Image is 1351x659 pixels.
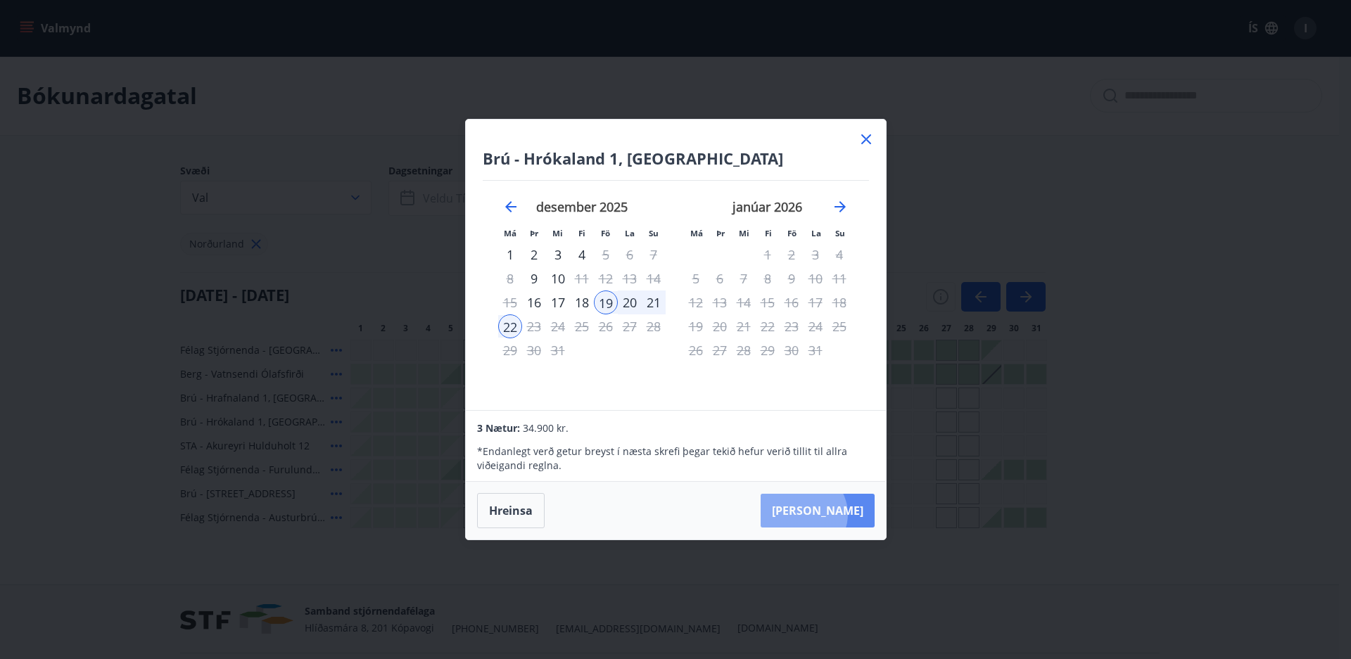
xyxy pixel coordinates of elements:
[756,314,780,338] td: Not available. fimmtudagur, 22. janúar 2026
[780,338,804,362] td: Not available. föstudagur, 30. janúar 2026
[756,267,780,290] td: Not available. fimmtudagur, 8. janúar 2026
[522,338,546,362] td: Not available. þriðjudagur, 30. desember 2025
[536,198,628,215] strong: desember 2025
[732,290,756,314] td: Not available. miðvikudagur, 14. janúar 2026
[642,314,666,338] td: Not available. sunnudagur, 28. desember 2025
[546,243,570,267] td: Choose miðvikudagur, 3. desember 2025 as your check-in date. It’s available.
[811,228,821,238] small: La
[684,267,708,290] td: Not available. mánudagur, 5. janúar 2026
[732,314,756,338] td: Not available. miðvikudagur, 21. janúar 2026
[739,228,749,238] small: Mi
[804,290,827,314] td: Not available. laugardagur, 17. janúar 2026
[498,314,522,338] div: Aðeins útritun í boði
[530,228,538,238] small: Þr
[618,290,642,314] div: 20
[642,267,666,290] td: Not available. sunnudagur, 14. desember 2025
[594,243,618,267] div: Aðeins útritun í boði
[546,314,570,338] td: Not available. miðvikudagur, 24. desember 2025
[765,228,772,238] small: Fi
[594,290,618,314] div: 19
[708,267,732,290] td: Not available. þriðjudagur, 6. janúar 2026
[827,267,851,290] td: Not available. sunnudagur, 11. janúar 2026
[594,314,618,338] td: Not available. föstudagur, 26. desember 2025
[546,290,570,314] td: Choose miðvikudagur, 17. desember 2025 as your check-in date. It’s available.
[546,267,570,290] div: 10
[522,267,546,290] td: Choose þriðjudagur, 9. desember 2025 as your check-in date. It’s available.
[684,290,708,314] td: Not available. mánudagur, 12. janúar 2026
[761,494,875,527] button: [PERSON_NAME]
[477,444,874,473] p: * Endanlegt verð getur breyst í næsta skrefi þegar tekið hefur verið tillit til allra viðeigandi ...
[477,493,545,528] button: Hreinsa
[498,290,522,314] td: Not available. mánudagur, 15. desember 2025
[570,290,594,314] div: 18
[594,290,618,314] td: Selected as start date. föstudagur, 19. desember 2025
[522,267,546,290] div: Aðeins innritun í boði
[502,198,519,215] div: Move backward to switch to the previous month.
[827,290,851,314] td: Not available. sunnudagur, 18. janúar 2026
[716,228,725,238] small: Þr
[690,228,703,238] small: Má
[832,198,849,215] div: Move forward to switch to the next month.
[570,290,594,314] td: Choose fimmtudagur, 18. desember 2025 as your check-in date. It’s available.
[780,290,804,314] td: Not available. föstudagur, 16. janúar 2026
[642,290,666,314] div: 21
[522,243,546,267] td: Choose þriðjudagur, 2. desember 2025 as your check-in date. It’s available.
[625,228,635,238] small: La
[546,290,570,314] div: 17
[594,267,618,290] td: Not available. föstudagur, 12. desember 2025
[618,314,642,338] td: Not available. laugardagur, 27. desember 2025
[756,290,780,314] td: Not available. fimmtudagur, 15. janúar 2026
[498,267,522,290] td: Not available. mánudagur, 8. desember 2025
[523,421,569,435] span: 34.900 kr.
[477,421,520,435] span: 3 Nætur:
[780,267,804,290] td: Not available. föstudagur, 9. janúar 2026
[522,290,546,314] td: Choose þriðjudagur, 16. desember 2025 as your check-in date. It’s available.
[504,228,516,238] small: Má
[570,267,594,290] div: Aðeins útritun í boði
[618,290,642,314] td: Selected. laugardagur, 20. desember 2025
[780,243,804,267] td: Not available. föstudagur, 2. janúar 2026
[498,243,522,267] div: Aðeins innritun í boði
[570,243,594,267] td: Choose fimmtudagur, 4. desember 2025 as your check-in date. It’s available.
[483,148,869,169] h4: Brú - Hrókaland 1, [GEOGRAPHIC_DATA]
[618,243,642,267] td: Not available. laugardagur, 6. desember 2025
[684,314,708,338] td: Not available. mánudagur, 19. janúar 2026
[708,338,732,362] td: Not available. þriðjudagur, 27. janúar 2026
[804,267,827,290] td: Not available. laugardagur, 10. janúar 2026
[787,228,797,238] small: Fö
[756,243,780,267] td: Not available. fimmtudagur, 1. janúar 2026
[756,338,780,362] td: Not available. fimmtudagur, 29. janúar 2026
[498,338,522,362] td: Not available. mánudagur, 29. desember 2025
[570,314,594,338] td: Not available. fimmtudagur, 25. desember 2025
[522,243,546,267] div: 2
[708,290,732,314] td: Not available. þriðjudagur, 13. janúar 2026
[684,338,708,362] td: Not available. mánudagur, 26. janúar 2026
[546,338,570,362] td: Not available. miðvikudagur, 31. desember 2025
[522,314,546,338] td: Not available. þriðjudagur, 23. desember 2025
[498,314,522,338] td: Selected as end date. mánudagur, 22. desember 2025
[804,314,827,338] td: Not available. laugardagur, 24. janúar 2026
[483,181,869,393] div: Calendar
[732,198,802,215] strong: janúar 2026
[578,228,585,238] small: Fi
[732,267,756,290] td: Not available. miðvikudagur, 7. janúar 2026
[649,228,659,238] small: Su
[835,228,845,238] small: Su
[618,267,642,290] td: Not available. laugardagur, 13. desember 2025
[570,267,594,290] td: Choose fimmtudagur, 11. desember 2025 as your check-in date. It’s available.
[827,243,851,267] td: Not available. sunnudagur, 4. janúar 2026
[546,243,570,267] div: 3
[642,243,666,267] td: Not available. sunnudagur, 7. desember 2025
[804,243,827,267] td: Not available. laugardagur, 3. janúar 2026
[708,314,732,338] td: Not available. þriðjudagur, 20. janúar 2026
[601,228,610,238] small: Fö
[804,338,827,362] td: Not available. laugardagur, 31. janúar 2026
[642,290,666,314] td: Selected. sunnudagur, 21. desember 2025
[827,314,851,338] td: Not available. sunnudagur, 25. janúar 2026
[732,338,756,362] td: Not available. miðvikudagur, 28. janúar 2026
[552,228,563,238] small: Mi
[546,267,570,290] td: Choose miðvikudagur, 10. desember 2025 as your check-in date. It’s available.
[780,314,804,338] td: Not available. föstudagur, 23. janúar 2026
[594,243,618,267] td: Choose föstudagur, 5. desember 2025 as your check-in date. It’s available.
[570,243,594,267] div: 4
